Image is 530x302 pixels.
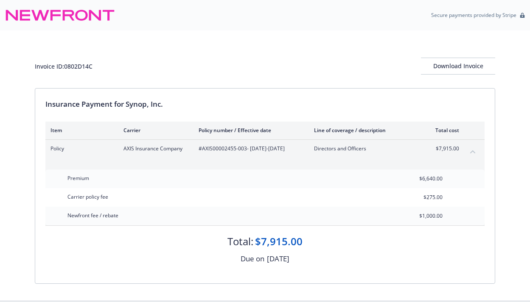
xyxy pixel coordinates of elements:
div: Carrier [123,127,185,134]
button: collapse content [466,145,480,158]
span: #AXIS00002455-003 - [DATE]-[DATE] [199,145,300,152]
span: AXIS Insurance Company [123,145,185,152]
p: Secure payments provided by Stripe [431,11,516,19]
button: Download Invoice [421,58,495,75]
div: Due on [241,253,264,264]
div: Total cost [427,127,459,134]
div: Policy number / Effective date [199,127,300,134]
div: PolicyAXIS Insurance Company#AXIS00002455-003- [DATE]-[DATE]Directors and Officers$7,915.00collap... [45,140,485,164]
input: 0.00 [393,172,448,185]
span: Policy [50,145,110,152]
span: Carrier policy fee [67,193,108,200]
div: Insurance Payment for Synop, Inc. [45,99,485,110]
div: $7,915.00 [255,234,303,249]
div: Invoice ID: 0802D14C [35,62,93,71]
span: $7,915.00 [427,145,459,152]
div: Item [50,127,110,134]
div: Download Invoice [421,58,495,74]
input: 0.00 [393,191,448,204]
div: Total: [227,234,253,249]
span: Newfront fee / rebate [67,212,118,219]
span: Directors and Officers [314,145,414,152]
div: [DATE] [267,253,289,264]
input: 0.00 [393,210,448,222]
div: Line of coverage / description [314,127,414,134]
span: Premium [67,175,89,182]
